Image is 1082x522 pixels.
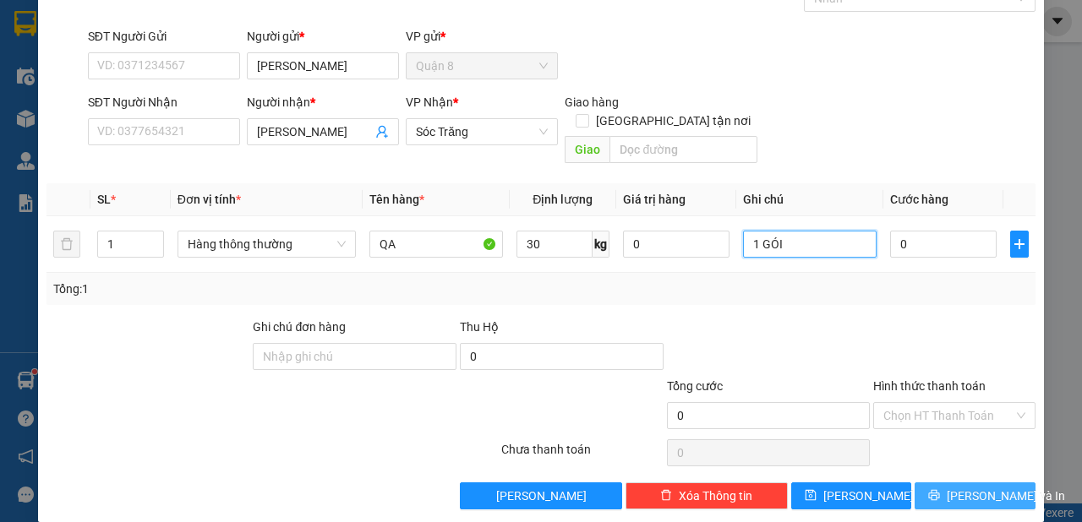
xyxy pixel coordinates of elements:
span: Hàng thông thường [188,231,346,257]
span: printer [928,489,940,503]
div: VP gửi [406,27,558,46]
div: Chưa thanh toán [500,440,665,470]
input: Ghi Chú [743,231,877,258]
span: Sóc Trăng [416,119,548,144]
button: plus [1010,231,1029,258]
span: [PERSON_NAME] và In [947,487,1065,505]
span: Đơn vị tính [178,193,241,206]
input: VD: Bàn, Ghế [369,231,503,258]
img: logo.jpg [8,8,68,68]
span: SL [97,193,111,206]
div: Người nhận [247,93,399,111]
span: [PERSON_NAME] [496,487,587,505]
div: Người gửi [247,27,399,46]
span: [PERSON_NAME] [823,487,914,505]
span: Thu Hộ [460,320,499,334]
label: Hình thức thanh toán [873,379,986,393]
span: save [805,489,817,503]
span: Quận 8 [416,53,548,79]
span: Giao hàng [565,95,619,109]
span: Định lượng [533,193,593,206]
div: SĐT Người Nhận [88,93,240,111]
button: save[PERSON_NAME] [791,482,912,509]
button: [PERSON_NAME] [460,482,622,509]
span: environment [117,113,128,125]
span: Tổng cước [667,379,723,393]
span: environment [8,113,20,125]
button: delete [53,231,80,258]
div: SĐT Người Gửi [88,27,240,46]
span: Cước hàng [890,193,948,206]
span: VP Nhận [406,95,453,109]
input: 0 [623,231,730,258]
th: Ghi chú [736,183,883,216]
li: VP Sóc Trăng [117,91,225,110]
button: printer[PERSON_NAME] và In [915,482,1036,509]
li: VP Quận 8 [8,91,117,110]
label: Ghi chú đơn hàng [253,320,346,334]
span: Xóa Thông tin [679,487,752,505]
li: Vĩnh Thành (Sóc Trăng) [8,8,245,72]
button: deleteXóa Thông tin [626,482,788,509]
span: kg [593,231,609,258]
span: user-add [375,125,389,139]
span: [GEOGRAPHIC_DATA] tận nơi [589,111,757,130]
span: delete [660,489,672,503]
input: Ghi chú đơn hàng [253,343,456,370]
input: Dọc đường [609,136,757,163]
span: plus [1011,237,1028,251]
span: Giao [565,136,609,163]
div: Tổng: 1 [53,280,419,298]
span: Tên hàng [369,193,424,206]
span: Giá trị hàng [623,193,686,206]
